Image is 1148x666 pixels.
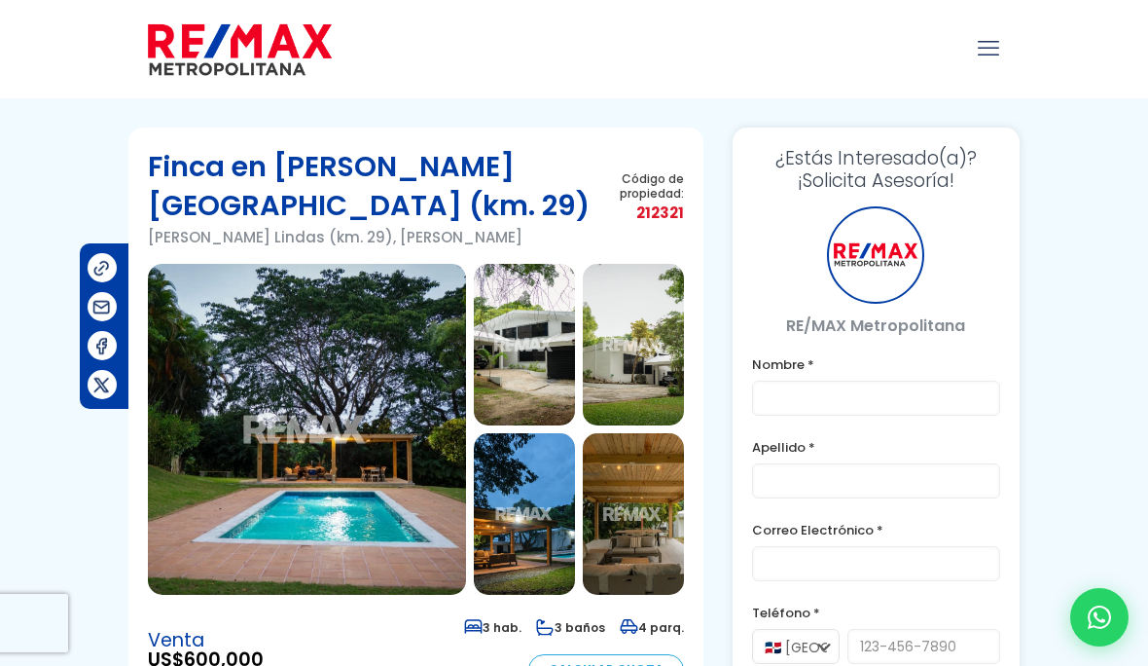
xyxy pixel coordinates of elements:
h1: Finca en [PERSON_NAME][GEOGRAPHIC_DATA] (km. 29) [148,147,610,225]
label: Apellido * [752,435,1000,460]
img: Finca en Lomas Lindas (km. 29) [474,433,575,595]
span: Código de propiedad: [610,171,684,201]
p: RE/MAX Metropolitana [752,314,1000,338]
div: RE/MAX Metropolitana [827,206,924,304]
img: Finca en Lomas Lindas (km. 29) [474,264,575,425]
img: Compartir [91,258,112,278]
a: mobile menu [972,32,1005,65]
label: Correo Electrónico * [752,518,1000,542]
img: Finca en Lomas Lindas (km. 29) [148,264,466,595]
img: Compartir [91,336,112,356]
p: [PERSON_NAME] Lindas (km. 29), [PERSON_NAME] [148,225,610,249]
span: 3 baños [536,619,605,636]
input: 123-456-7890 [847,629,1000,664]
label: Nombre * [752,352,1000,377]
img: Finca en Lomas Lindas (km. 29) [583,433,684,595]
img: remax-metropolitana-logo [148,20,332,79]
h3: ¡Solicita Asesoría! [752,147,1000,192]
span: Venta [148,631,264,650]
span: 3 hab. [464,619,521,636]
span: 212321 [610,201,684,225]
label: Teléfono * [752,601,1000,625]
img: Compartir [91,297,112,317]
span: 4 parq. [620,619,684,636]
img: Finca en Lomas Lindas (km. 29) [583,264,684,425]
span: ¿Estás Interesado(a)? [752,147,1000,169]
img: Compartir [91,375,112,395]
